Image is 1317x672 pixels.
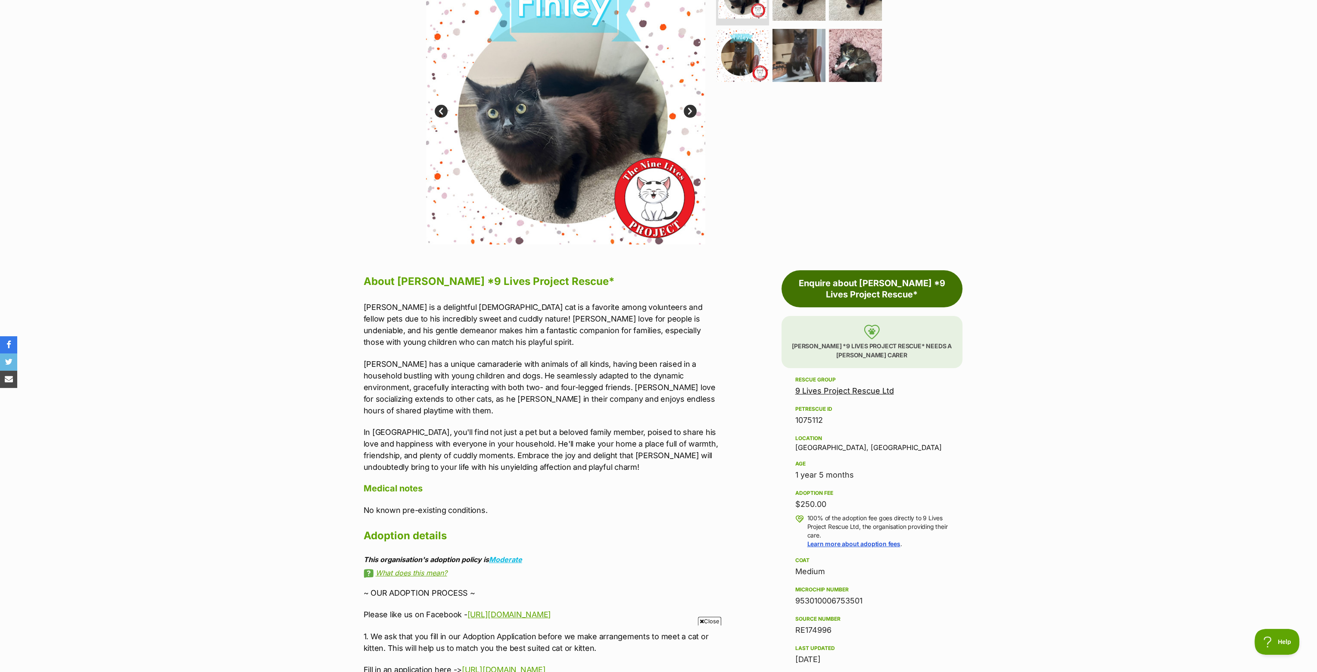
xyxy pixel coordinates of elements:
[795,386,894,395] a: 9 Lives Project Rescue Ltd
[684,105,697,118] a: Next
[467,610,551,619] a: [URL][DOMAIN_NAME]
[772,29,825,82] img: Photo of Finley *9 Lives Project Rescue*
[364,631,719,654] p: 1. We ask that you fill in our Adoption Application before we make arrangements to meet a cat or ...
[364,358,719,416] p: [PERSON_NAME] has a unique camaraderie with animals of all kinds, having been raised in a househo...
[795,616,949,622] div: Source number
[807,514,949,548] p: 100% of the adoption fee goes directly to 9 Lives Project Rescue Ltd, the organisation providing ...
[364,504,719,516] p: No known pre-existing conditions.
[502,629,816,668] iframe: Advertisement
[364,526,719,545] h2: Adoption details
[1255,629,1300,655] iframe: Help Scout Beacon - Open
[781,270,962,307] a: Enquire about [PERSON_NAME] *9 Lives Project Rescue*
[364,301,719,348] p: [PERSON_NAME] is a delightful [DEMOGRAPHIC_DATA] cat is a favorite among volunteers and fellow pe...
[781,316,962,368] p: [PERSON_NAME] *9 Lives Project Rescue* needs a [PERSON_NAME] carer
[795,376,949,383] div: Rescue group
[795,566,949,578] div: Medium
[864,325,880,339] img: foster-care-31f2a1ccfb079a48fc4dc6d2a002ce68c6d2b76c7ccb9e0da61f6cd5abbf869a.svg
[795,406,949,413] div: PetRescue ID
[795,498,949,510] div: $250.00
[795,435,949,442] div: Location
[489,555,522,564] a: Moderate
[698,617,721,625] span: Close
[435,105,448,118] a: Prev
[1,1,8,8] img: consumer-privacy-logo.png
[795,469,949,481] div: 1 year 5 months
[716,29,769,82] img: Photo of Finley *9 Lives Project Rescue*
[795,595,949,607] div: 953010006753501
[795,586,949,593] div: Microchip number
[364,569,719,577] a: What does this mean?
[364,483,719,494] h4: Medical notes
[795,653,949,666] div: [DATE]
[121,1,129,8] a: Privacy Notification
[795,557,949,564] div: Coat
[795,433,949,451] div: [GEOGRAPHIC_DATA], [GEOGRAPHIC_DATA]
[364,609,719,620] p: Please like us on Facebook -
[364,272,719,291] h2: About [PERSON_NAME] *9 Lives Project Rescue*
[795,645,949,652] div: Last updated
[364,556,719,563] div: This organisation's adoption policy is
[121,1,128,8] img: consumer-privacy-logo.png
[795,414,949,426] div: 1075112
[795,460,949,467] div: Age
[829,29,882,82] img: Photo of Finley *9 Lives Project Rescue*
[807,540,900,547] a: Learn more about adoption fees
[795,490,949,497] div: Adoption fee
[120,0,128,7] img: iconc.png
[364,426,719,473] p: In [GEOGRAPHIC_DATA], you'll find not just a pet but a beloved family member, poised to share his...
[364,587,719,599] p: ~ OUR ADOPTION PROCESS ~
[795,624,949,636] div: RE174996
